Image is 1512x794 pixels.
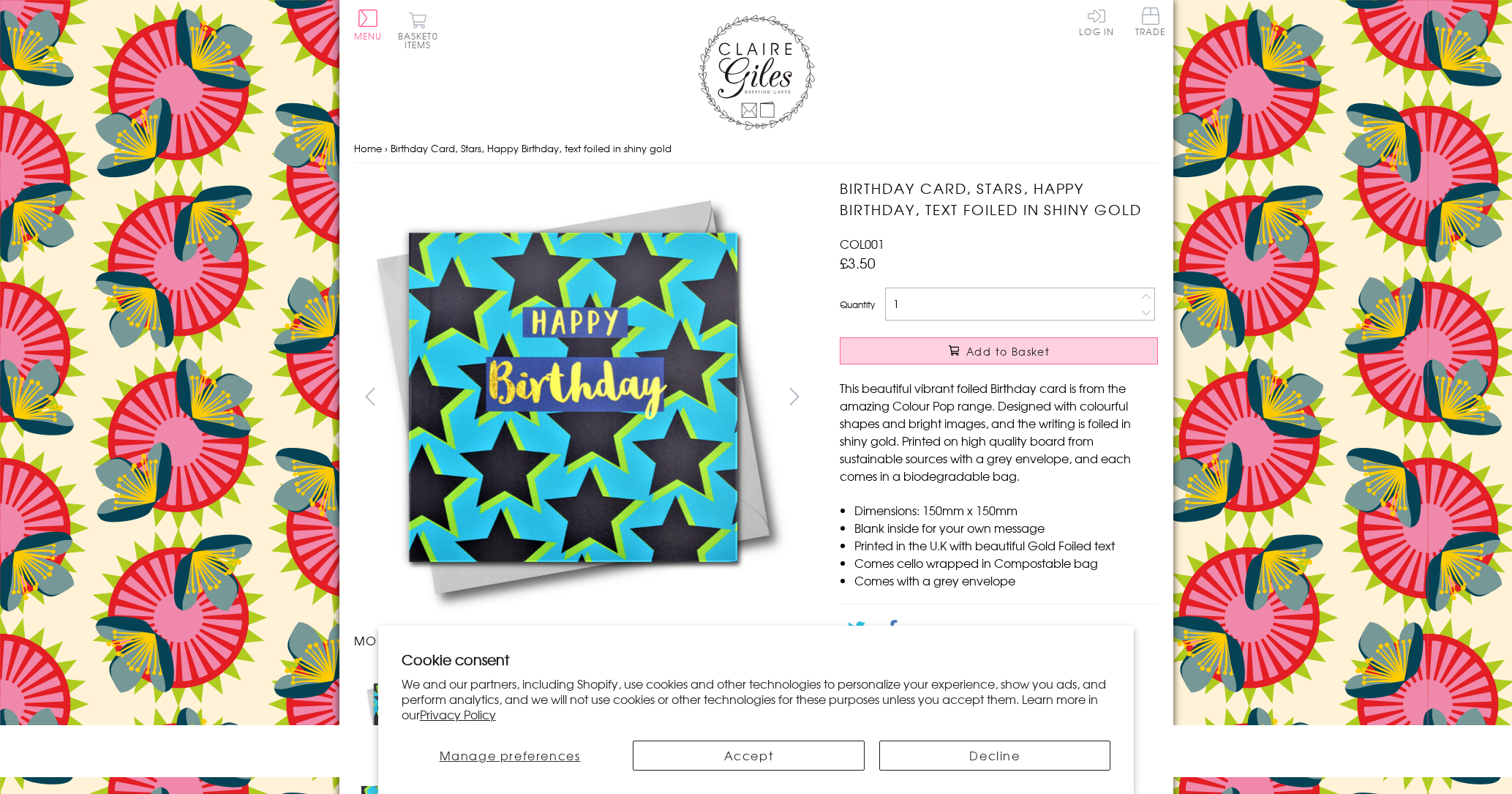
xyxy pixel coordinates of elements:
[354,141,382,155] a: Home
[361,671,461,771] img: Birthday Card, Stars, Happy Birthday, text foiled in shiny gold
[1079,7,1114,36] a: Log In
[398,12,438,49] button: Basket0 items
[354,10,383,40] button: Menu
[879,741,1111,771] button: Decline
[854,519,1158,536] li: Blank inside for your own message
[402,649,1111,670] h2: Cookie consent
[778,380,810,413] button: next
[1135,7,1166,36] span: Trade
[633,741,865,771] button: Accept
[840,379,1158,484] p: This beautiful vibrant foiled Birthday card is from the amazing Colour Pop range. Designed with c...
[1135,7,1166,39] a: Trade
[840,178,1158,220] h1: Birthday Card, Stars, Happy Birthday, text foiled in shiny gold
[840,298,875,311] label: Quantity
[420,705,496,723] a: Privacy Policy
[854,536,1158,554] li: Printed in the U.K with beautiful Gold Foiled text
[354,29,383,42] span: Menu
[354,178,793,617] img: Birthday Card, Stars, Happy Birthday, text foiled in shiny gold
[854,501,1158,519] li: Dimensions: 150mm x 150mm
[405,29,438,51] span: 0 items
[840,235,884,252] span: COL001
[354,664,468,778] li: Carousel Page 1 (Current Slide)
[840,337,1158,364] button: Add to Basket
[385,141,388,155] span: ›
[354,134,1159,164] nav: breadcrumbs
[402,741,618,771] button: Manage preferences
[854,554,1158,572] li: Comes cello wrapped in Compostable bag
[698,15,815,130] img: Claire Giles Greetings Cards
[354,380,387,413] button: prev
[840,252,876,273] span: £3.50
[354,632,811,649] h3: More views
[391,141,672,155] span: Birthday Card, Stars, Happy Birthday, text foiled in shiny gold
[854,572,1158,589] li: Comes with a grey envelope
[440,746,581,764] span: Manage preferences
[966,344,1050,359] span: Add to Basket
[402,676,1111,722] p: We and our partners, including Shopify, use cookies and other technologies to personalize your ex...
